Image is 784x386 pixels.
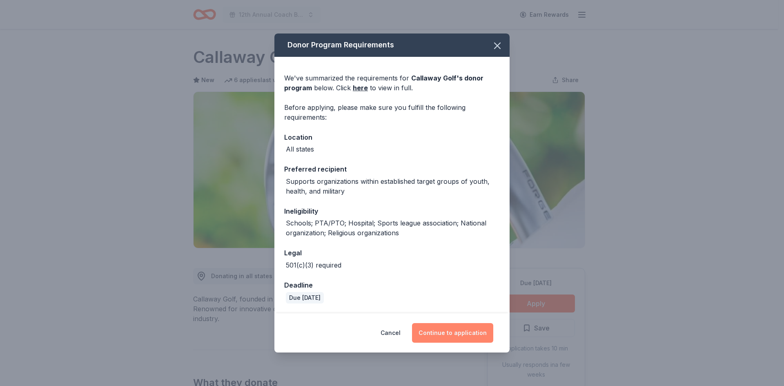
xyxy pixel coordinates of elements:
div: 501(c)(3) required [286,260,341,270]
div: Preferred recipient [284,164,500,174]
div: Legal [284,248,500,258]
div: Location [284,132,500,143]
div: Before applying, please make sure you fulfill the following requirements: [284,103,500,122]
div: We've summarized the requirements for below. Click to view in full. [284,73,500,93]
div: Donor Program Requirements [274,33,510,57]
div: Due [DATE] [286,292,324,303]
button: Continue to application [412,323,493,343]
div: All states [286,144,314,154]
div: Ineligibility [284,206,500,216]
a: here [353,83,368,93]
div: Deadline [284,280,500,290]
div: Supports organizations within established target groups of youth, health, and military [286,176,500,196]
div: Schools; PTA/PTO; Hospital; Sports league association; National organization; Religious organizat... [286,218,500,238]
button: Cancel [381,323,401,343]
